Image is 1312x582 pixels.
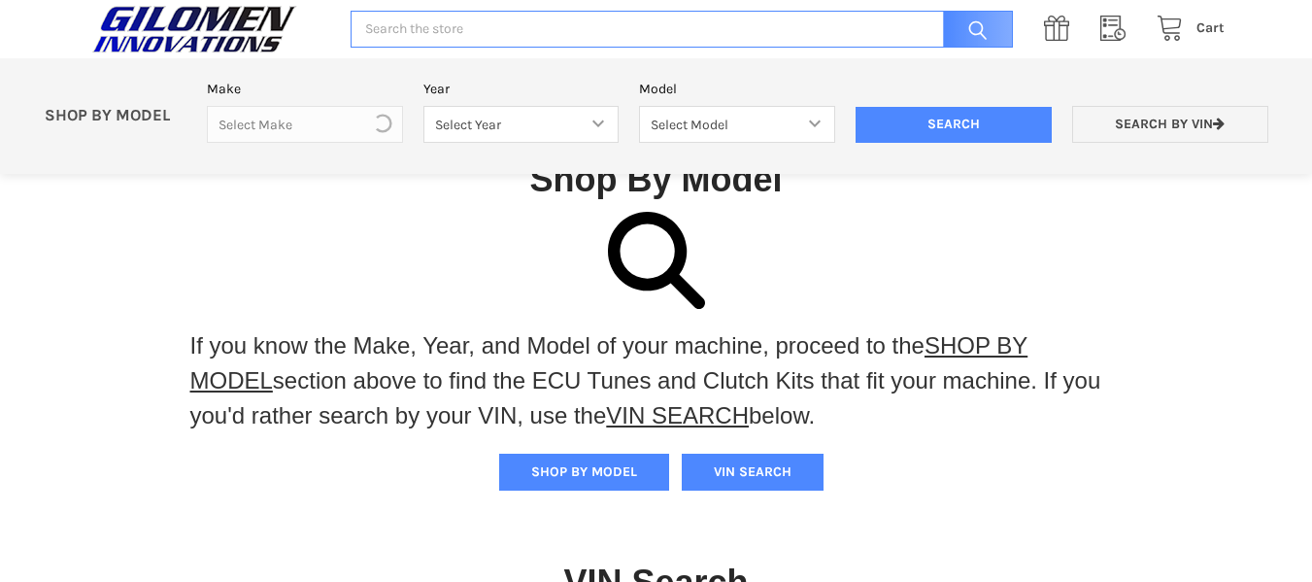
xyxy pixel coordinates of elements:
input: Search [933,11,1013,49]
h1: Shop By Model [87,157,1224,201]
span: Cart [1196,19,1225,36]
a: GILOMEN INNOVATIONS [87,5,330,53]
p: SHOP BY MODEL [34,106,197,126]
label: Model [639,79,835,99]
label: Year [423,79,620,99]
input: Search the store [351,11,1012,49]
p: If you know the Make, Year, and Model of your machine, proceed to the section above to find the E... [190,328,1123,433]
a: SHOP BY MODEL [190,332,1028,394]
input: Search [856,107,1052,144]
button: VIN SEARCH [682,454,824,491]
a: Search by VIN [1072,106,1268,144]
button: SHOP BY MODEL [499,454,669,491]
label: Make [207,79,403,99]
img: GILOMEN INNOVATIONS [87,5,301,53]
a: VIN SEARCH [606,402,749,428]
a: Cart [1146,17,1225,41]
